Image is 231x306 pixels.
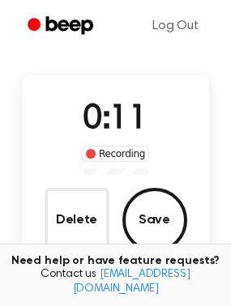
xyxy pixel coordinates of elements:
[136,6,215,45] a: Log Out
[83,103,148,137] span: 0:11
[10,268,221,296] span: Contact us
[122,188,187,253] button: Save Audio Record
[82,146,149,162] div: Recording
[45,188,109,253] button: Delete Audio Record
[16,11,108,42] a: Beep
[73,269,190,295] a: [EMAIL_ADDRESS][DOMAIN_NAME]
